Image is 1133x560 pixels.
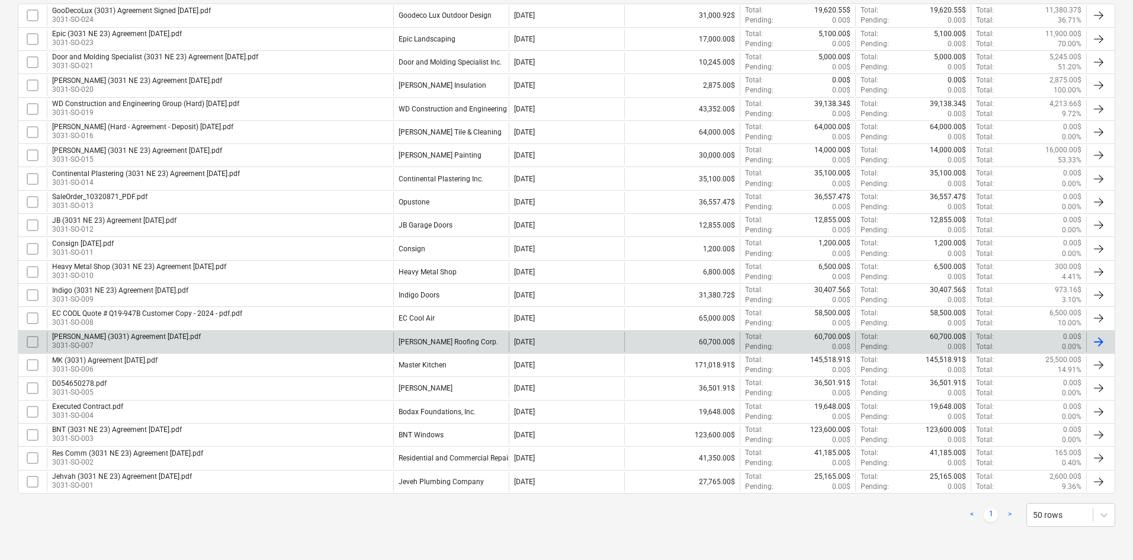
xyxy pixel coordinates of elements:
p: Total : [976,225,994,235]
p: Total : [976,99,994,109]
p: 39,138.34$ [930,99,966,109]
p: Total : [745,122,763,132]
p: 0.00% [1062,179,1081,189]
div: JB Garage Doors [399,221,452,229]
div: JB (3031 NE 23) Agreement [DATE].pdf [52,216,176,225]
p: 0.00$ [832,249,850,259]
p: Total : [976,215,994,225]
div: 2,875.00$ [624,75,740,95]
p: 3031-SO-021 [52,61,258,71]
div: D054650278.pdf [52,379,107,388]
p: 5,000.00$ [934,52,966,62]
p: 0.00$ [1063,192,1081,202]
div: [DATE] [514,361,535,369]
p: 5,100.00$ [934,29,966,39]
p: Total : [861,285,878,295]
p: 0.00$ [948,15,966,25]
p: 0.00$ [1063,378,1081,388]
p: 0.00$ [948,388,966,398]
p: 36,501.91$ [930,378,966,388]
p: 25,500.00$ [1045,355,1081,365]
p: Total : [745,378,763,388]
div: Edgardo Fuentes Painting [399,151,482,159]
div: Epic Landscaping [399,35,455,43]
p: Pending : [745,202,773,212]
p: Total : [976,132,994,142]
p: 0.00$ [948,272,966,282]
p: 3031-SO-009 [52,295,188,305]
p: Pending : [745,249,773,259]
p: 3031-SO-012 [52,225,176,235]
div: 31,000.92$ [624,5,740,25]
p: 0.00$ [832,132,850,142]
p: 19,648.00$ [814,402,850,412]
p: Total : [745,192,763,202]
div: 6,800.00$ [624,262,740,282]
p: Total : [976,62,994,72]
p: 3.10% [1062,295,1081,305]
div: 41,350.00$ [624,448,740,468]
p: Total : [976,109,994,119]
p: Pending : [861,365,889,375]
p: 14.91% [1058,365,1081,375]
p: 3031-SO-011 [52,248,114,258]
div: [DATE] [514,221,535,229]
p: Total : [976,308,994,318]
p: 0.00$ [832,295,850,305]
p: 0.00$ [948,295,966,305]
p: 0.00$ [832,202,850,212]
p: 14,000.00$ [930,145,966,155]
div: Opustone [399,198,429,206]
div: [DATE] [514,338,535,346]
p: Pending : [861,155,889,165]
p: Total : [861,168,878,178]
p: Total : [745,355,763,365]
div: [DATE] [514,151,535,159]
p: 3031-SO-023 [52,38,182,48]
p: 6,500.00$ [819,262,850,272]
p: Total : [976,238,994,248]
p: 2,875.00$ [1049,75,1081,85]
div: [DATE] [514,314,535,322]
p: Total : [745,285,763,295]
p: Total : [976,272,994,282]
p: 64,000.00$ [930,122,966,132]
p: Total : [861,402,878,412]
p: Total : [745,332,763,342]
div: Ferguson [399,384,452,392]
p: 58,500.00$ [930,308,966,318]
p: Total : [861,192,878,202]
p: Pending : [745,109,773,119]
p: Total : [745,262,763,272]
p: Total : [976,249,994,259]
p: 0.00$ [948,109,966,119]
div: [DATE] [514,175,535,183]
div: [DATE] [514,384,535,392]
p: Total : [861,262,878,272]
div: 19,648.00$ [624,402,740,422]
div: J. Quintero Roofing Corp. [399,338,498,346]
div: Heavy Metal Shop [399,268,457,276]
p: Total : [976,29,994,39]
p: 3031-SO-015 [52,155,222,165]
p: Total : [745,75,763,85]
p: Pending : [861,202,889,212]
p: 3031-SO-014 [52,178,240,188]
div: 30,000.00$ [624,145,740,165]
p: 0.00$ [948,202,966,212]
p: 0.00$ [948,179,966,189]
p: 5,245.00$ [1049,52,1081,62]
p: 0.00$ [832,155,850,165]
p: Pending : [861,132,889,142]
p: 0.00$ [948,132,966,142]
div: Continental Plastering (3031 NE 23) Agreement [DATE].pdf [52,169,240,178]
p: Total : [861,52,878,62]
p: 0.00$ [832,75,850,85]
div: Door and Molding Specialist (3031 NE 23) Agreement [DATE].pdf [52,53,258,61]
div: MK (3031) Agreement [DATE].pdf [52,356,158,364]
div: Nieto Tile & Cleaning [399,128,502,136]
p: Pending : [745,342,773,352]
p: 0.00$ [832,109,850,119]
p: 36,501.91$ [814,378,850,388]
p: Total : [745,29,763,39]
